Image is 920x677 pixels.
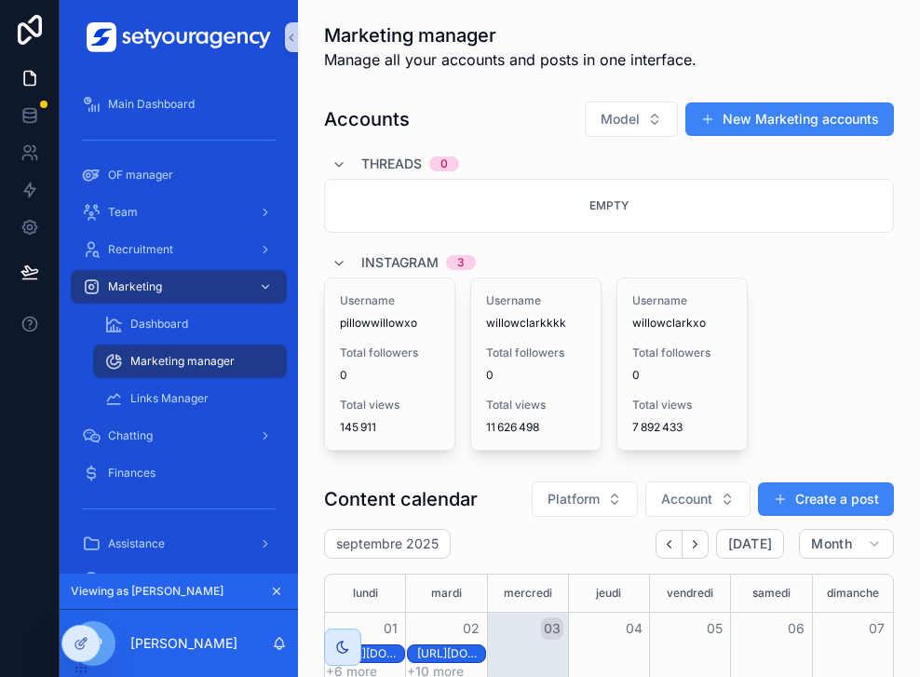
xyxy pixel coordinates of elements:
span: 7 892 433 [632,420,732,435]
span: Instagram [361,253,439,272]
h2: septembre 2025 [336,535,439,553]
span: Dashboard [130,317,188,332]
button: Back [656,530,683,559]
span: Threads [361,155,422,173]
span: pillowwillowxo [340,316,440,331]
button: Select Button [645,481,751,517]
button: [DATE] [716,529,784,559]
div: lundi [328,575,402,612]
span: Links Manager [130,391,209,406]
span: Viewing as [PERSON_NAME] [71,584,223,599]
span: Platform [548,490,600,508]
span: Username [486,293,586,308]
button: 05 [704,617,726,640]
span: Total views [486,398,586,413]
span: Total followers [340,345,440,360]
span: [DATE] [728,535,772,552]
a: Team [71,196,287,229]
span: Total followers [486,345,586,360]
a: UsernamepillowwillowxoTotal followers0Total views145 911 [324,278,455,451]
div: 3 [457,255,465,270]
span: Month [811,535,852,552]
h1: Content calendar [324,486,478,512]
a: OF manager [71,158,287,192]
a: Recruitment [71,233,287,266]
h1: Marketing manager [324,22,697,48]
span: Account [661,490,712,508]
button: Next [683,530,709,559]
button: 03 [541,617,563,640]
a: Main Dashboard [71,88,287,121]
span: Manage all your accounts and posts in one interface. [324,48,697,71]
div: dimanche [816,575,890,612]
span: willowclarkxo [632,316,732,331]
span: Total views [340,398,440,413]
a: Links Manager [93,382,287,415]
span: Username [340,293,440,308]
a: Assistance [71,527,287,561]
button: Create a post [758,482,894,516]
button: Select Button [532,481,638,517]
span: Total views [632,398,732,413]
a: Chatting [71,419,287,453]
span: Model [601,110,640,129]
div: samedi [734,575,808,612]
span: Marketing manager [130,354,235,369]
div: [URL][DOMAIN_NAME] [417,646,485,661]
a: Dashboard [93,307,287,341]
span: Main Dashboard [108,97,195,112]
div: jeudi [572,575,646,612]
img: App logo [87,22,271,52]
div: mercredi [491,575,565,612]
span: 0 [632,368,732,383]
span: Assistance [108,536,165,551]
a: UsernamewillowclarkkkkTotal followers0Total views11 626 498 [470,278,602,451]
button: 04 [623,617,645,640]
a: UsernamewillowclarkxoTotal followers0Total views7 892 433 [616,278,748,451]
a: Finances [71,456,287,490]
a: Marketing [71,270,287,304]
div: mardi [409,575,483,612]
button: 06 [785,617,807,640]
span: Finances [108,466,156,481]
div: vendredi [653,575,727,612]
span: Chatting [108,428,153,443]
div: https://www.instagram.com/p/DOHAuvXEdDu/ [417,645,485,662]
button: 01 [379,617,401,640]
span: Total followers [632,345,732,360]
button: New Marketing accounts [685,102,894,136]
button: Select Button [585,102,678,137]
span: willowclarkkkk [486,316,586,331]
div: scrollable content [60,74,298,574]
span: Empty [589,198,629,212]
span: 0 [486,368,586,383]
button: 02 [460,617,482,640]
span: Username [632,293,732,308]
span: Recruitment [108,242,173,257]
button: Month [799,529,894,559]
span: OF manager [108,168,173,183]
div: [URL][DOMAIN_NAME] [336,646,404,661]
span: Marketing [108,279,162,294]
h1: Accounts [324,106,410,132]
div: https://www.instagram.com/p/DOEhP7vkVgg/ [336,645,404,662]
button: 07 [866,617,888,640]
span: 11 626 498 [486,420,586,435]
span: 145 911 [340,420,440,435]
p: [PERSON_NAME] [130,634,237,653]
a: Marketing manager [93,345,287,378]
div: 0 [440,156,448,171]
span: 0 [340,368,440,383]
span: Team [108,205,138,220]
